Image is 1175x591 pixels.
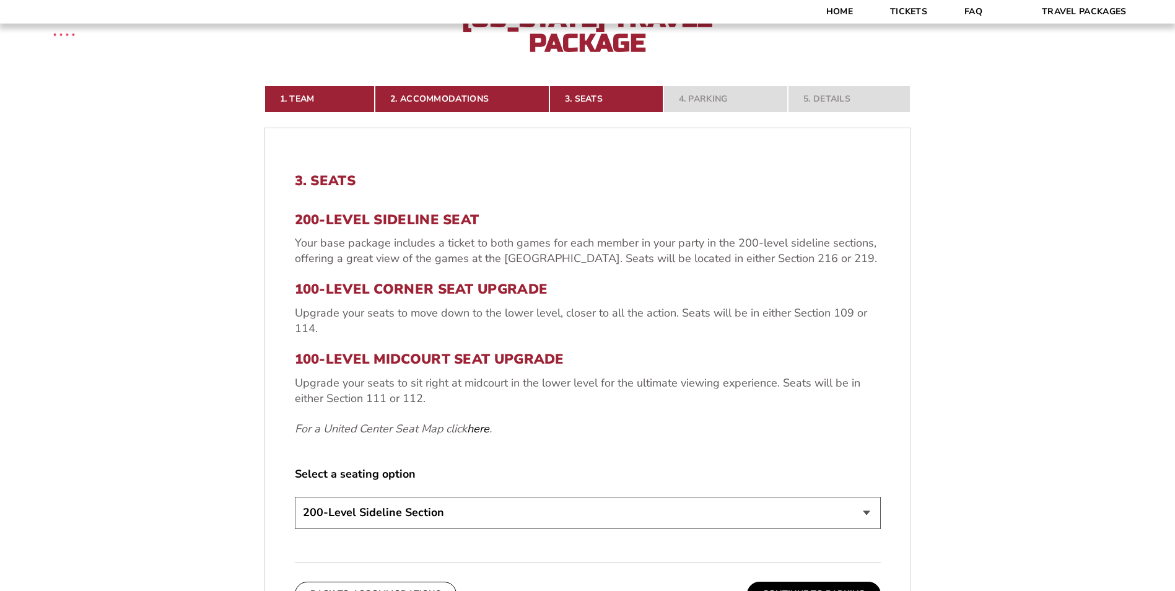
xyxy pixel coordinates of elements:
[37,6,91,60] img: CBS Sports Thanksgiving Classic
[375,85,549,113] a: 2. Accommodations
[467,421,489,437] a: here
[295,212,881,228] h3: 200-Level Sideline Seat
[295,351,881,367] h3: 100-Level Midcourt Seat Upgrade
[295,173,881,189] h2: 3. Seats
[295,375,881,406] p: Upgrade your seats to sit right at midcourt in the lower level for the ultimate viewing experienc...
[295,305,881,336] p: Upgrade your seats to move down to the lower level, closer to all the action. Seats will be in ei...
[264,85,375,113] a: 1. Team
[295,235,881,266] p: Your base package includes a ticket to both games for each member in your party in the 200-level ...
[295,466,881,482] label: Select a seating option
[295,281,881,297] h3: 100-Level Corner Seat Upgrade
[452,6,724,56] h2: [US_STATE] Travel Package
[295,421,492,436] em: For a United Center Seat Map click .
